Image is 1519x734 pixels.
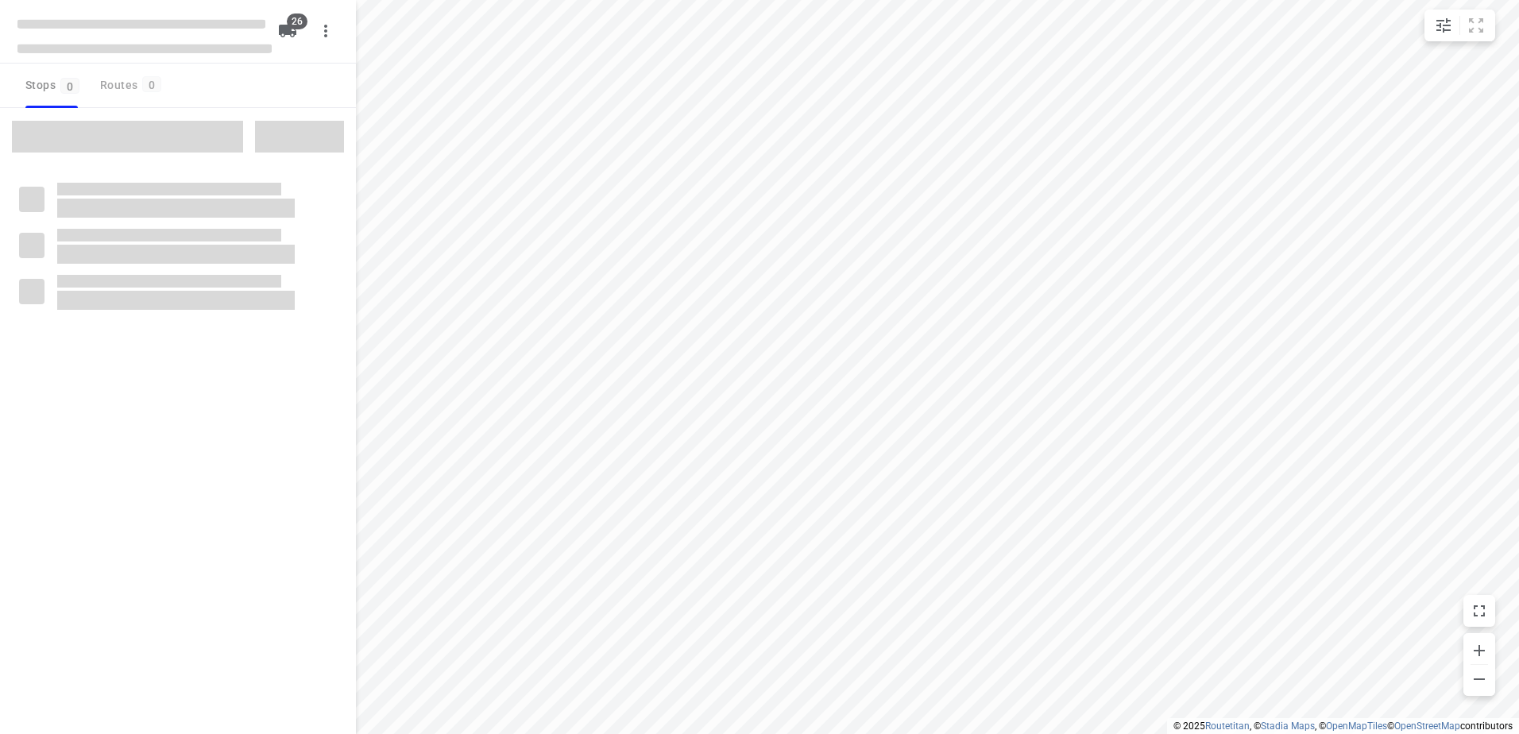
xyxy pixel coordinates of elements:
[1424,10,1495,41] div: small contained button group
[1173,720,1513,732] li: © 2025 , © , © © contributors
[1205,720,1250,732] a: Routetitan
[1326,720,1387,732] a: OpenMapTiles
[1394,720,1460,732] a: OpenStreetMap
[1261,720,1315,732] a: Stadia Maps
[1428,10,1459,41] button: Map settings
